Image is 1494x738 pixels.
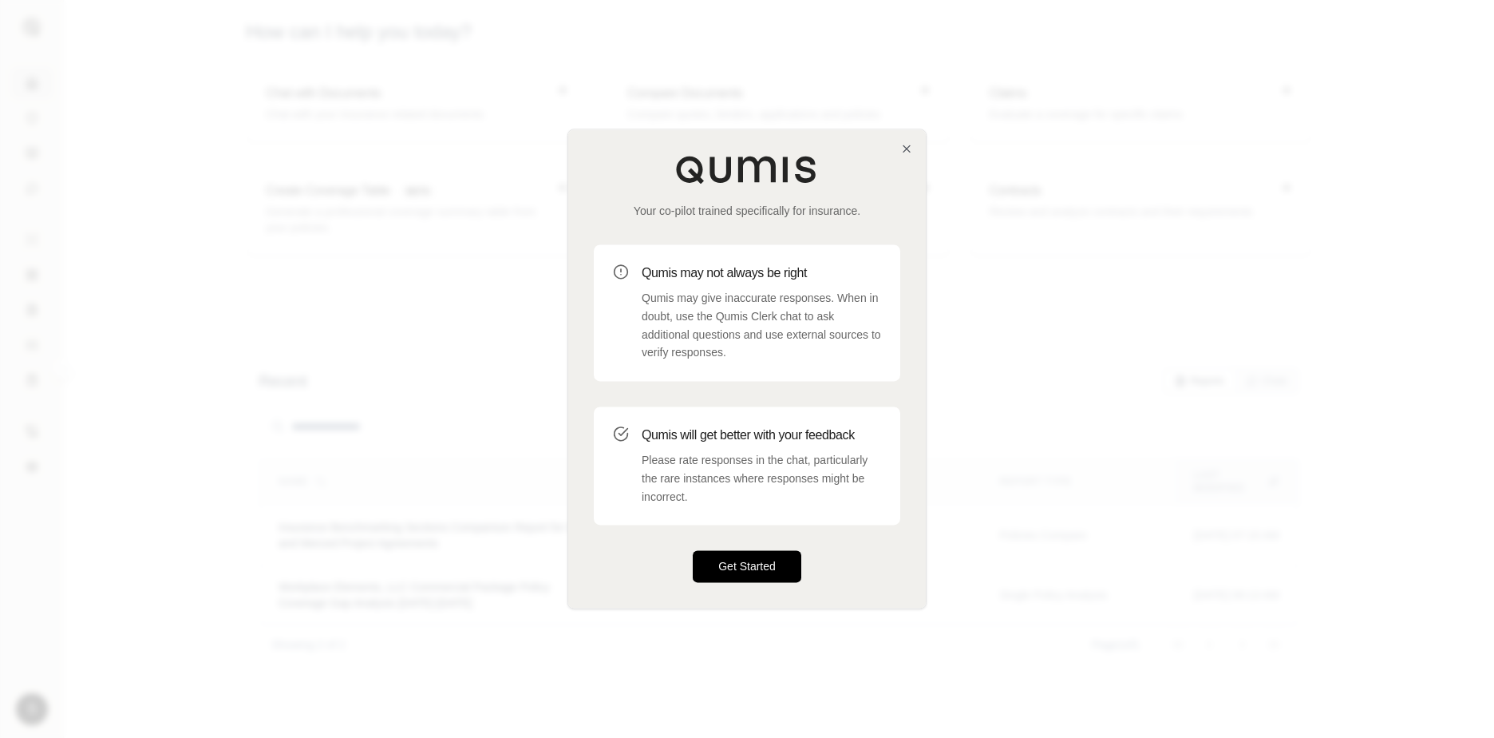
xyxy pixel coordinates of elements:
[642,451,881,506] p: Please rate responses in the chat, particularly the rare instances where responses might be incor...
[594,203,900,219] p: Your co-pilot trained specifically for insurance.
[642,289,881,362] p: Qumis may give inaccurate responses. When in doubt, use the Qumis Clerk chat to ask additional qu...
[642,264,881,283] h3: Qumis may not always be right
[693,551,801,583] button: Get Started
[675,155,819,184] img: Qumis Logo
[642,426,881,445] h3: Qumis will get better with your feedback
